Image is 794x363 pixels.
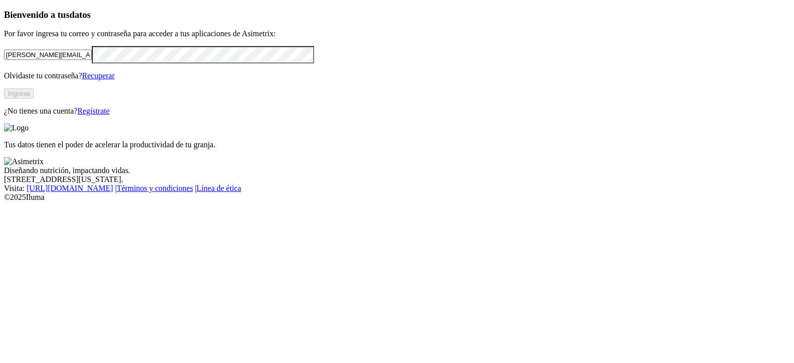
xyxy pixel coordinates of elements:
[4,193,790,202] div: © 2025 Iluma
[82,71,115,80] a: Recuperar
[4,9,790,20] h3: Bienvenido a tus
[117,184,193,192] a: Términos y condiciones
[77,107,110,115] a: Regístrate
[4,107,790,116] p: ¿No tienes una cuenta?
[4,175,790,184] div: [STREET_ADDRESS][US_STATE].
[197,184,241,192] a: Línea de ética
[4,71,790,80] p: Olvidaste tu contraseña?
[4,123,29,132] img: Logo
[4,140,790,149] p: Tus datos tienen el poder de acelerar la productividad de tu granja.
[4,50,92,60] input: Tu correo
[69,9,91,20] span: datos
[27,184,113,192] a: [URL][DOMAIN_NAME]
[4,29,790,38] p: Por favor ingresa tu correo y contraseña para acceder a tus aplicaciones de Asimetrix:
[4,166,790,175] div: Diseñando nutrición, impactando vidas.
[4,88,34,99] button: Ingresa
[4,157,44,166] img: Asimetrix
[4,184,790,193] div: Visita : | |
